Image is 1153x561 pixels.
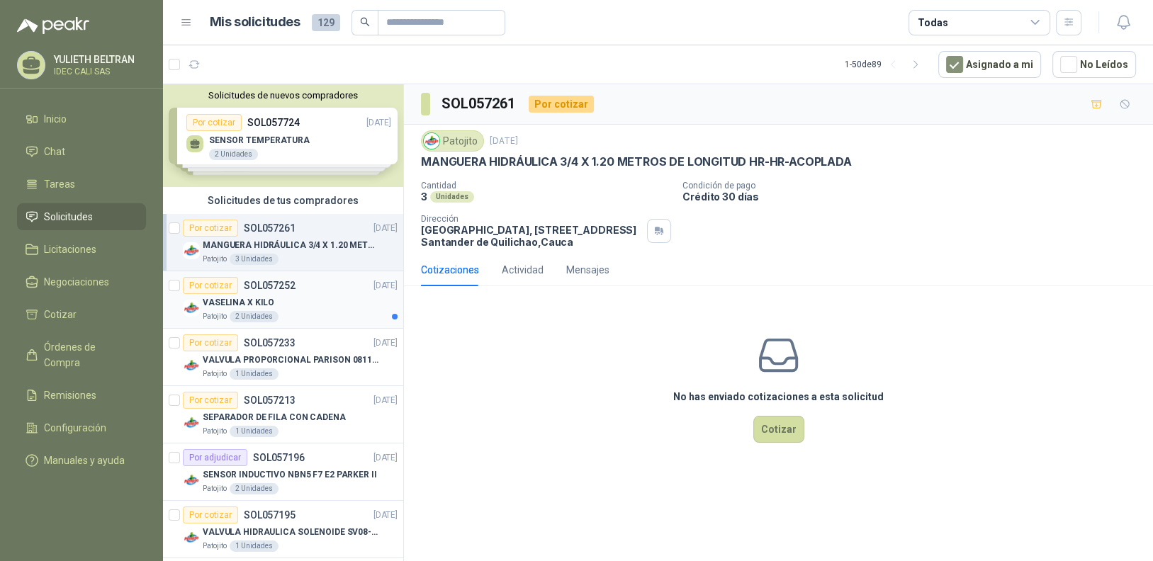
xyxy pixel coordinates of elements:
[183,449,247,466] div: Por adjudicar
[183,392,238,409] div: Por cotizar
[17,138,146,165] a: Chat
[163,386,403,443] a: Por cotizarSOL057213[DATE] Company LogoSEPARADOR DE FILA CON CADENAPatojito1 Unidades
[244,280,296,290] p: SOL057252
[44,339,133,370] span: Órdenes de Compra
[17,203,146,230] a: Solicitudes
[230,483,279,494] div: 2 Unidades
[673,389,884,404] h3: No has enviado cotizaciones a esta solicitud
[203,540,227,552] p: Patojito
[230,540,279,552] div: 1 Unidades
[1052,51,1136,78] button: No Leídos
[373,336,398,350] p: [DATE]
[203,239,379,252] p: MANGUERA HIDRÁULICA 3/4 X 1.20 METROS DE LONGITUD HR-HR-ACOPLADA
[203,526,379,539] p: VALVULA HIDRAULICA SOLENOIDE SV08-20 REF : SV08-3B-N-24DC-DG NORMALMENTE CERRADA
[183,220,238,237] div: Por cotizar
[918,15,947,30] div: Todas
[163,214,403,271] a: Por cotizarSOL057261[DATE] Company LogoMANGUERA HIDRÁULICA 3/4 X 1.20 METROS DE LONGITUD HR-HR-AC...
[430,191,474,203] div: Unidades
[44,420,106,436] span: Configuración
[373,222,398,235] p: [DATE]
[54,55,142,64] p: YULIETH BELTRAN
[44,274,109,290] span: Negociaciones
[163,443,403,501] a: Por adjudicarSOL057196[DATE] Company LogoSENSOR INDUCTIVO NBN5 F7 E2 PARKER IIPatojito2 Unidades
[230,311,279,322] div: 2 Unidades
[183,277,238,294] div: Por cotizar
[938,51,1041,78] button: Asignado a mi
[682,191,1147,203] p: Crédito 30 días
[253,453,305,463] p: SOL057196
[44,387,96,403] span: Remisiones
[421,214,641,224] p: Dirección
[17,301,146,328] a: Cotizar
[312,14,340,31] span: 129
[183,334,238,351] div: Por cotizar
[244,338,296,348] p: SOL057233
[203,254,227,265] p: Patojito
[203,311,227,322] p: Patojito
[845,53,927,76] div: 1 - 50 de 89
[44,144,65,159] span: Chat
[421,262,479,278] div: Cotizaciones
[244,510,296,520] p: SOL057195
[373,451,398,465] p: [DATE]
[244,395,296,405] p: SOL057213
[502,262,544,278] div: Actividad
[183,300,200,317] img: Company Logo
[17,414,146,441] a: Configuración
[44,111,67,127] span: Inicio
[203,368,227,380] p: Patojito
[203,411,346,424] p: SEPARADOR DE FILA CON CADENA
[183,506,238,523] div: Por cotizar
[54,67,142,76] p: IDEC CALI SAS
[17,106,146,132] a: Inicio
[421,130,484,152] div: Patojito
[17,171,146,198] a: Tareas
[183,242,200,259] img: Company Logo
[44,209,93,225] span: Solicitudes
[424,133,439,149] img: Company Logo
[183,357,200,374] img: Company Logo
[44,307,77,322] span: Cotizar
[183,472,200,489] img: Company Logo
[230,254,279,265] div: 3 Unidades
[203,296,274,310] p: VASELINA X KILO
[230,426,279,437] div: 1 Unidades
[230,368,279,380] div: 1 Unidades
[566,262,609,278] div: Mensajes
[44,242,96,257] span: Licitaciones
[183,529,200,546] img: Company Logo
[17,17,89,34] img: Logo peakr
[373,394,398,407] p: [DATE]
[529,96,594,113] div: Por cotizar
[163,329,403,386] a: Por cotizarSOL057233[DATE] Company LogoVALVULA PROPORCIONAL PARISON 0811404612 / 4WRPEH6C4 REXROT...
[421,181,671,191] p: Cantidad
[17,447,146,474] a: Manuales y ayuda
[203,483,227,494] p: Patojito
[203,426,227,437] p: Patojito
[421,191,427,203] p: 3
[203,468,377,482] p: SENSOR INDUCTIVO NBN5 F7 E2 PARKER II
[210,12,300,33] h1: Mis solicitudes
[44,453,125,468] span: Manuales y ayuda
[17,236,146,263] a: Licitaciones
[373,509,398,522] p: [DATE]
[244,223,296,233] p: SOL057261
[753,416,804,443] button: Cotizar
[163,271,403,329] a: Por cotizarSOL057252[DATE] Company LogoVASELINA X KILOPatojito2 Unidades
[441,93,517,115] h3: SOL057261
[682,181,1147,191] p: Condición de pago
[163,187,403,214] div: Solicitudes de tus compradores
[44,176,75,192] span: Tareas
[490,135,518,148] p: [DATE]
[203,353,379,367] p: VALVULA PROPORCIONAL PARISON 0811404612 / 4WRPEH6C4 REXROTH
[360,17,370,27] span: search
[17,268,146,295] a: Negociaciones
[421,154,851,169] p: MANGUERA HIDRÁULICA 3/4 X 1.20 METROS DE LONGITUD HR-HR-ACOPLADA
[373,279,398,293] p: [DATE]
[421,224,641,248] p: [GEOGRAPHIC_DATA], [STREET_ADDRESS] Santander de Quilichao , Cauca
[183,414,200,431] img: Company Logo
[163,84,403,187] div: Solicitudes de nuevos compradoresPor cotizarSOL057724[DATE] SENSOR TEMPERATURA2 UnidadesPor cotiz...
[17,334,146,376] a: Órdenes de Compra
[169,90,398,101] button: Solicitudes de nuevos compradores
[163,501,403,558] a: Por cotizarSOL057195[DATE] Company LogoVALVULA HIDRAULICA SOLENOIDE SV08-20 REF : SV08-3B-N-24DC-...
